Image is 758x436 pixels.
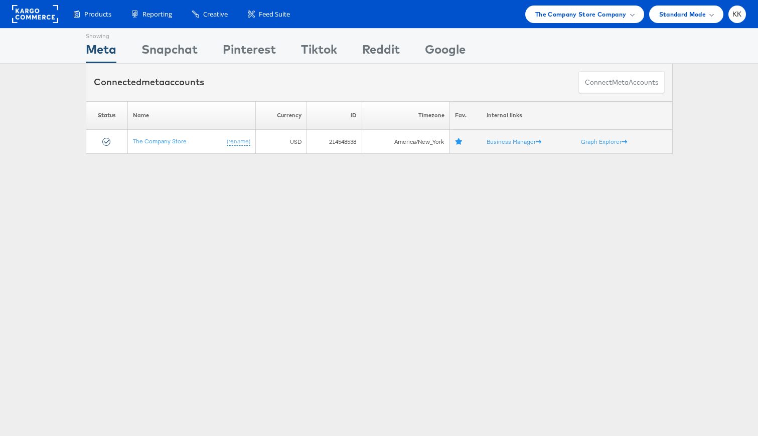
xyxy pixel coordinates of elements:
[659,9,706,20] span: Standard Mode
[86,41,116,63] div: Meta
[94,76,204,89] div: Connected accounts
[307,101,361,130] th: ID
[362,130,449,154] td: America/New_York
[255,130,307,154] td: USD
[86,29,116,41] div: Showing
[227,137,250,146] a: (rename)
[86,101,127,130] th: Status
[578,71,665,94] button: ConnectmetaAccounts
[84,10,111,19] span: Products
[133,137,187,145] a: The Company Store
[580,138,627,145] a: Graph Explorer
[142,10,172,19] span: Reporting
[255,101,307,130] th: Currency
[425,41,466,63] div: Google
[362,41,400,63] div: Reddit
[127,101,255,130] th: Name
[203,10,228,19] span: Creative
[612,78,629,87] span: meta
[535,9,627,20] span: The Company Store Company
[301,41,337,63] div: Tiktok
[486,138,541,145] a: Business Manager
[141,76,165,88] span: meta
[223,41,276,63] div: Pinterest
[141,41,198,63] div: Snapchat
[259,10,290,19] span: Feed Suite
[362,101,449,130] th: Timezone
[732,11,742,18] span: KK
[307,130,361,154] td: 214548538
